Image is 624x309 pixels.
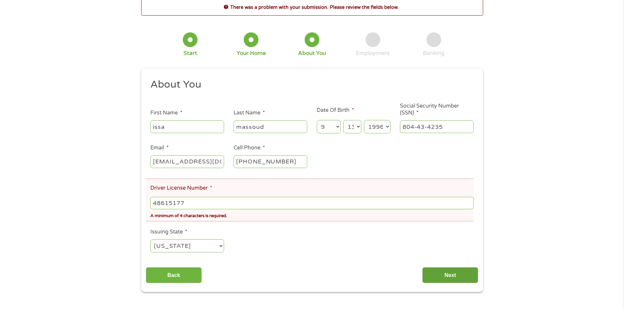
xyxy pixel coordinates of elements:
[234,155,307,168] input: (541) 754-3010
[142,4,483,11] h2: There was a problem with your submission. Please review the fields below.
[423,50,444,57] div: Banking
[150,145,169,151] label: Email
[150,78,469,91] h2: About You
[234,145,265,151] label: Cell Phone
[150,155,224,168] input: john@gmail.com
[422,267,478,283] input: Next
[150,120,224,133] input: John
[400,120,474,133] input: 078-05-1120
[400,103,474,116] label: Social Security Number (SSN)
[236,50,266,57] div: Your Home
[150,229,187,235] label: Issuing State
[356,50,390,57] div: Employment
[317,107,354,114] label: Date Of Birth
[234,120,307,133] input: Smith
[150,110,182,116] label: First Name
[150,211,473,219] div: A minimum of 4 characters is required.
[234,110,265,116] label: Last Name
[298,50,326,57] div: About You
[183,50,197,57] div: Start
[150,185,212,192] label: Driver License Number
[146,267,202,283] input: Back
